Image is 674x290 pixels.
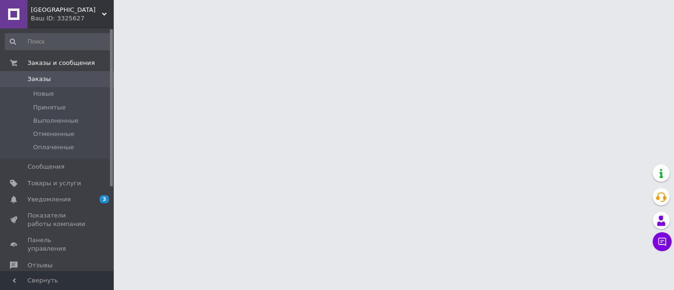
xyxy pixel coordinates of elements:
span: 3 [100,195,109,203]
span: Отзывы [27,261,53,270]
span: Товары и услуги [27,179,81,188]
span: Заказы [27,75,51,83]
span: Оплаченные [33,143,74,152]
span: Отмененные [33,130,74,138]
span: Новые [33,90,54,98]
div: Ваш ID: 3325627 [31,14,114,23]
span: Панель управления [27,236,88,253]
input: Поиск [5,33,112,50]
span: Заказы и сообщения [27,59,95,67]
span: Уведомления [27,195,71,204]
span: Показатели работы компании [27,211,88,228]
span: Принятые [33,103,66,112]
span: Toledo [31,6,102,14]
span: Выполненные [33,117,79,125]
span: Сообщения [27,163,64,171]
button: Чат с покупателем [653,232,672,251]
